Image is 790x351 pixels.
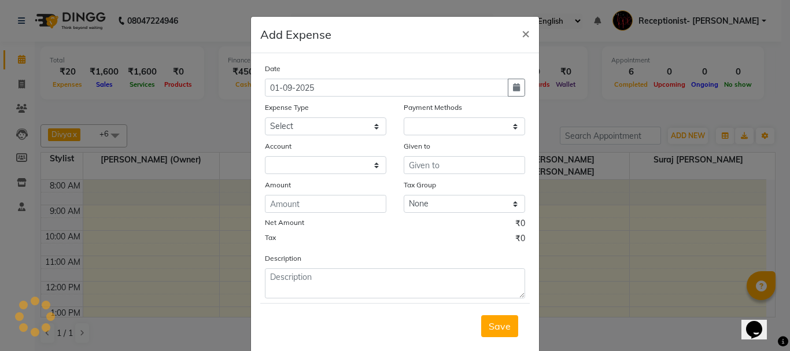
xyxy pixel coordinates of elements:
label: Payment Methods [404,102,462,113]
label: Expense Type [265,102,309,113]
span: Save [489,320,511,332]
iframe: chat widget [741,305,778,339]
h5: Add Expense [260,26,331,43]
input: Given to [404,156,525,174]
label: Tax [265,232,276,243]
label: Description [265,253,301,264]
input: Amount [265,195,386,213]
span: ₹0 [515,217,525,232]
span: × [522,24,530,42]
label: Net Amount [265,217,304,228]
label: Tax Group [404,180,436,190]
span: ₹0 [515,232,525,247]
button: Close [512,17,539,49]
button: Save [481,315,518,337]
label: Amount [265,180,291,190]
label: Given to [404,141,430,152]
label: Account [265,141,291,152]
label: Date [265,64,280,74]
